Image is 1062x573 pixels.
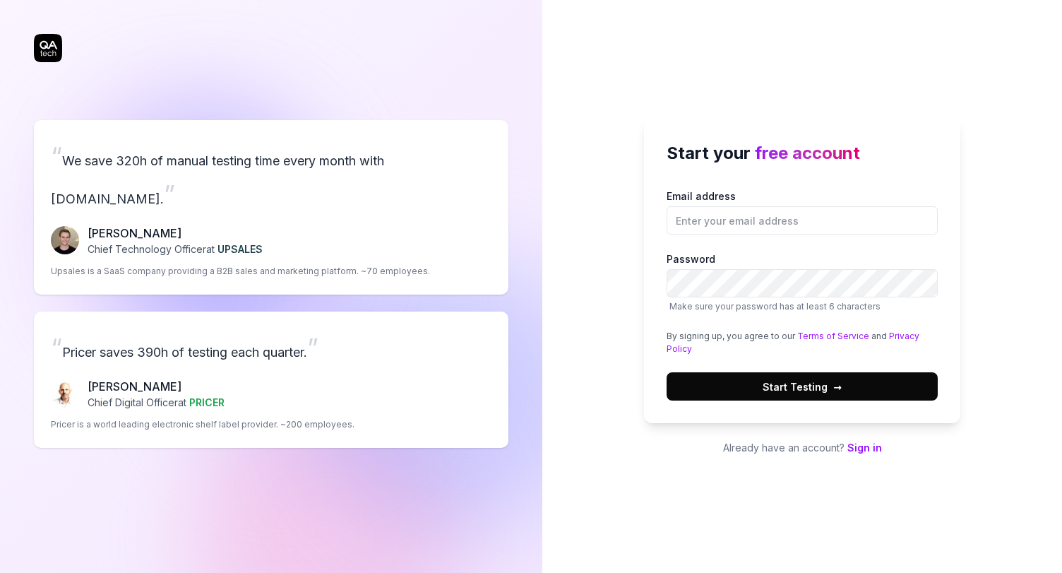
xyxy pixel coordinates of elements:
input: PasswordMake sure your password has at least 6 characters [667,269,938,297]
span: UPSALES [217,243,263,255]
p: Already have an account? [644,440,960,455]
span: free account [755,143,860,163]
p: [PERSON_NAME] [88,378,225,395]
span: → [833,379,842,394]
span: Start Testing [763,379,842,394]
span: ” [307,332,318,363]
h2: Start your [667,141,938,166]
a: “Pricer saves 390h of testing each quarter.”Chris Chalkitis[PERSON_NAME]Chief Digital Officerat P... [34,312,508,448]
p: Upsales is a SaaS company providing a B2B sales and marketing platform. ~70 employees. [51,265,430,278]
button: Start Testing→ [667,372,938,401]
span: PRICER [189,396,225,408]
img: Chris Chalkitis [51,379,79,408]
p: [PERSON_NAME] [88,225,263,242]
p: Pricer saves 390h of testing each quarter. [51,329,491,367]
img: Fredrik Seidl [51,226,79,254]
p: We save 320h of manual testing time every month with [DOMAIN_NAME]. [51,137,491,213]
label: Email address [667,189,938,235]
span: ” [164,179,175,210]
p: Chief Technology Officer at [88,242,263,256]
span: “ [51,332,62,363]
p: Pricer is a world leading electronic shelf label provider. ~200 employees. [51,418,354,431]
div: By signing up, you agree to our and [667,330,938,355]
span: Make sure your password has at least 6 characters [669,301,881,312]
a: Terms of Service [797,331,869,341]
a: Sign in [847,442,882,454]
span: “ [51,141,62,172]
p: Chief Digital Officer at [88,395,225,410]
input: Email address [667,206,938,235]
label: Password [667,252,938,313]
a: “We save 320h of manual testing time every month with [DOMAIN_NAME].”Fredrik Seidl[PERSON_NAME]Ch... [34,120,508,295]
